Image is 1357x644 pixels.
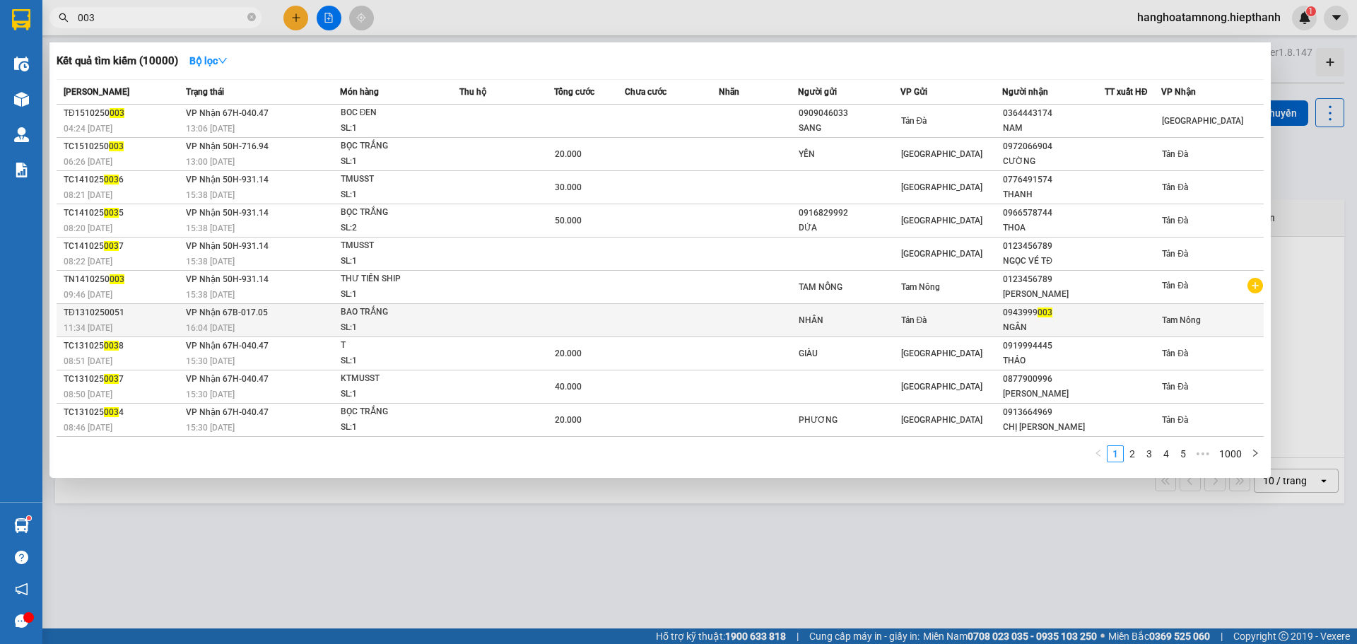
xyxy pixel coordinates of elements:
div: KTMUSST [341,371,447,387]
a: 1 [1108,446,1123,462]
div: NGỌC VÉ TĐ [1003,254,1104,269]
span: Tam Nông [45,80,106,95]
span: 026 Tản Đà - Lô E, P11, Q5 | [197,93,382,103]
span: VP Nhận 67H-040.47 [186,341,269,351]
span: notification [15,582,28,596]
span: 09:46 [DATE] [64,290,112,300]
span: Tản Đà [901,315,927,325]
img: warehouse-icon [14,127,29,142]
div: TN1410250 [64,272,182,287]
span: Hotline : 1900 633 622 [8,52,122,65]
img: warehouse-icon [14,57,29,71]
strong: VP Gửi : [5,81,106,95]
span: Tản Đà [1162,149,1188,159]
span: Món hàng [340,87,379,97]
img: solution-icon [14,163,29,177]
span: VP Gửi [900,87,927,97]
span: VP Nhận 50H-931.14 [186,208,269,218]
div: SL: 1 [341,187,447,203]
div: TĐ1510250 [64,106,182,121]
span: 08:46 [DATE] [64,423,112,433]
span: 08:21 [DATE] [64,190,112,200]
span: VP Nhận 50H-716.94 [186,141,269,151]
span: [GEOGRAPHIC_DATA] [901,149,982,159]
span: Trạng thái [186,87,224,97]
span: close-circle [247,11,256,25]
span: [GEOGRAPHIC_DATA] [901,349,982,358]
span: 003 [109,141,124,151]
span: 15:38 [DATE] [186,257,235,267]
span: Tổng cước [554,87,594,97]
span: right [1251,449,1259,457]
span: [GEOGRAPHIC_DATA] [901,216,982,226]
strong: BIÊN NHẬN [131,22,262,50]
span: VP Nhận 50H-931.14 [186,241,269,251]
div: SL: 1 [341,121,447,136]
div: NHÂN [799,313,900,328]
div: THƯ TIỀN SHIP [341,271,447,287]
span: 003 [104,241,119,251]
div: BỌC TRẮNG [341,404,447,420]
div: 0943999 [1003,305,1104,320]
button: Bộ lọcdown [178,49,239,72]
span: VP Nhận 67B-017.05 [186,308,268,317]
span: 08:22 [DATE] [64,257,112,267]
span: Chưa cước [625,87,666,97]
span: VP Nhận 67H-040.47 [186,374,269,384]
div: PHƯƠNG [799,413,900,428]
span: Thu hộ [459,87,486,97]
span: Tản Đà [1162,281,1188,291]
span: 30.000 [555,182,582,192]
div: SL: 1 [341,320,447,336]
span: 003 [104,175,119,185]
span: 15:38 [DATE] [186,290,235,300]
div: TC141025 5 [64,206,182,221]
span: TT xuất HĐ [1105,87,1148,97]
div: SL: 2 [341,221,447,236]
span: VP Nhận 50H-931.14 [186,274,269,284]
span: Tản Đà [1162,182,1188,192]
a: 4 [1158,446,1174,462]
div: TC131025 4 [64,405,182,420]
div: 0877900996 [1003,372,1104,387]
div: TĐ1310250051 [64,305,182,320]
div: 0364443174 [1003,106,1104,121]
h3: Kết quả tìm kiếm ( 10000 ) [57,54,178,69]
span: down [218,56,228,66]
li: 3 [1141,445,1158,462]
li: Previous Page [1090,445,1107,462]
strong: Bộ lọc [189,55,228,66]
div: TC141025 6 [64,172,182,187]
span: 003 [110,108,124,118]
span: 003 [104,208,119,218]
span: 15:30 [DATE] [186,356,235,366]
div: TC131025 8 [64,339,182,353]
span: [GEOGRAPHIC_DATA] [901,182,982,192]
div: 0972066904 [1003,139,1104,154]
div: CƯỜNG [1003,154,1104,169]
span: 003 [104,407,119,417]
span: 15:30 [DATE] [186,423,235,433]
div: TC141025 7 [64,239,182,254]
strong: VP Nhận : [197,76,292,89]
div: BAO TRẮNG [341,305,447,320]
div: SL: 1 [341,353,447,369]
a: 3 [1141,446,1157,462]
strong: HIỆP THÀNH [32,36,98,49]
span: search [59,13,69,23]
li: 5 [1175,445,1192,462]
a: 2 [1124,446,1140,462]
a: 5 [1175,446,1191,462]
span: 04:24 [DATE] [64,124,112,134]
span: 11:34 [DATE] [64,323,112,333]
input: Tìm tên, số ĐT hoặc mã đơn [78,10,245,25]
span: 20.000 [555,415,582,425]
li: Next 5 Pages [1192,445,1214,462]
span: message [15,614,28,628]
div: SL: 1 [341,387,447,402]
span: [PERSON_NAME] [64,87,129,97]
span: 003 [1038,308,1052,317]
span: Người nhận [1002,87,1048,97]
span: 003 [104,374,119,384]
span: 40.000 [555,382,582,392]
